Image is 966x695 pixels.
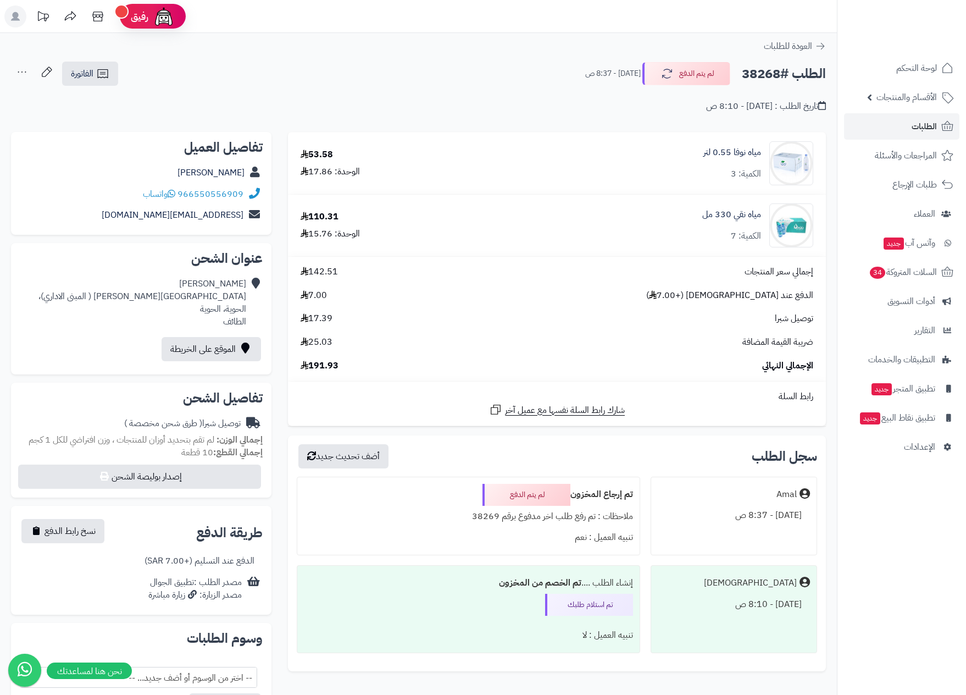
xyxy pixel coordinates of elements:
div: مصدر الطلب :تطبيق الجوال [148,576,242,602]
a: الموقع على الخريطة [162,337,261,361]
div: تنبيه العميل : لا [304,625,633,646]
span: 142.51 [301,266,338,278]
span: -- اختر من الوسوم أو أضف جديد... -- [20,667,257,688]
span: ضريبة القيمة المضافة [742,336,813,349]
span: تطبيق نقاط البيع [859,410,935,426]
span: توصيل شبرا [775,312,813,325]
b: تم إرجاع المخزون [570,488,633,501]
img: 377e01e795c5410466bb5d47573f5ca76f1-90x90.jpg [770,141,813,185]
div: لم يتم الدفع [482,484,570,506]
span: الأقسام والمنتجات [876,90,937,105]
button: لم يتم الدفع [642,62,730,85]
div: الكمية: 7 [731,230,761,242]
span: -- اختر من الوسوم أو أضف جديد... -- [20,668,257,688]
span: لم تقم بتحديد أوزان للمنتجات ، وزن افتراضي للكل 1 كجم [29,433,214,446]
div: تم استلام طلبك [545,594,633,616]
button: إصدار بوليصة الشحن [18,465,261,489]
span: طلبات الإرجاع [892,177,937,192]
div: إنشاء الطلب .... [304,572,633,594]
span: العملاء [914,206,935,222]
h2: طريقة الدفع [196,526,263,539]
div: الكمية: 3 [731,168,761,180]
a: العودة للطلبات [764,40,826,53]
button: أضف تحديث جديد [298,444,388,468]
div: الوحدة: 17.86 [301,166,360,178]
h2: وسوم الطلبات [20,632,263,645]
span: جديد [871,383,892,395]
a: التطبيقات والخدمات [844,346,959,373]
span: وآتس آب [882,235,935,251]
a: الفاتورة [62,62,118,86]
div: الوحدة: 15.76 [301,228,360,240]
span: السلات المتروكة [869,264,937,280]
span: أدوات التسويق [887,294,935,309]
img: ai-face.png [153,5,175,27]
a: أدوات التسويق [844,288,959,315]
div: 53.58 [301,148,333,161]
div: [DATE] - 8:10 ص [658,594,810,615]
h2: عنوان الشحن [20,252,263,265]
span: الدفع عند [DEMOGRAPHIC_DATA] (+7.00 ) [646,289,813,302]
strong: إجمالي القطع: [213,446,263,459]
a: [PERSON_NAME] [177,166,245,179]
a: السلات المتروكة34 [844,259,959,285]
span: جديد [860,412,880,424]
a: المراجعات والأسئلة [844,142,959,169]
a: الطلبات [844,113,959,140]
span: 25.03 [301,336,332,349]
h3: سجل الطلب [752,450,817,463]
a: طلبات الإرجاع [844,172,959,198]
button: نسخ رابط الدفع [21,519,104,543]
span: 17.39 [301,312,332,325]
img: logo-2.png [891,31,956,54]
img: 1664632052-%D8%AA%D9%86%D8%B2%D9%8A%D9%84%20(31)-90x90.jpg [770,203,813,247]
span: شارك رابط السلة نفسها مع عميل آخر [505,404,625,417]
span: الإعدادات [904,439,935,455]
div: توصيل شبرا [124,417,241,430]
a: الإعدادات [844,434,959,460]
span: جديد [884,238,904,250]
span: 191.93 [301,360,338,372]
div: تنبيه العميل : نعم [304,527,633,548]
span: الإجمالي النهائي [762,360,813,372]
a: 966550556909 [177,187,243,201]
span: لوحة التحكم [896,60,937,76]
a: واتساب [143,187,175,201]
span: تطبيق المتجر [870,381,935,396]
a: لوحة التحكم [844,55,959,81]
div: مصدر الزيارة: زيارة مباشرة [148,589,242,602]
span: إجمالي سعر المنتجات [745,266,813,278]
a: [EMAIL_ADDRESS][DOMAIN_NAME] [102,208,243,222]
small: 10 قطعة [181,446,263,459]
a: العملاء [844,201,959,227]
div: تاريخ الطلب : [DATE] - 8:10 ص [706,100,826,113]
a: تطبيق نقاط البيعجديد [844,405,959,431]
strong: إجمالي الوزن: [216,433,263,446]
a: التقارير [844,317,959,344]
div: [DATE] - 8:37 ص [658,505,810,526]
div: ملاحظات : تم رفع طلب اخر مدفوع برقم 38269 [304,506,633,527]
div: [PERSON_NAME] [GEOGRAPHIC_DATA][PERSON_NAME] ( المبنى الاداري)، الحوية، الحوية الطائف [38,278,246,328]
div: Amal [776,488,797,501]
a: شارك رابط السلة نفسها مع عميل آخر [489,403,625,417]
a: تطبيق المتجرجديد [844,376,959,402]
a: مياه نوفا 0.55 لتر [703,146,761,159]
h2: تفاصيل العميل [20,141,263,154]
h2: الطلب #38268 [742,63,826,85]
a: وآتس آبجديد [844,230,959,256]
span: التطبيقات والخدمات [868,352,935,367]
a: مياه نقي 330 مل [702,208,761,221]
span: ( طرق شحن مخصصة ) [124,417,202,430]
span: التقارير [914,323,935,338]
span: 34 [870,267,885,279]
b: تم الخصم من المخزون [499,576,581,589]
a: تحديثات المنصة [29,5,57,30]
div: الدفع عند التسليم (+7.00 SAR) [145,555,254,567]
small: [DATE] - 8:37 ص [585,68,641,79]
div: [DEMOGRAPHIC_DATA] [704,577,797,589]
span: نسخ رابط الدفع [45,525,96,538]
span: الطلبات [912,119,937,134]
div: 110.31 [301,211,338,223]
span: العودة للطلبات [764,40,812,53]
